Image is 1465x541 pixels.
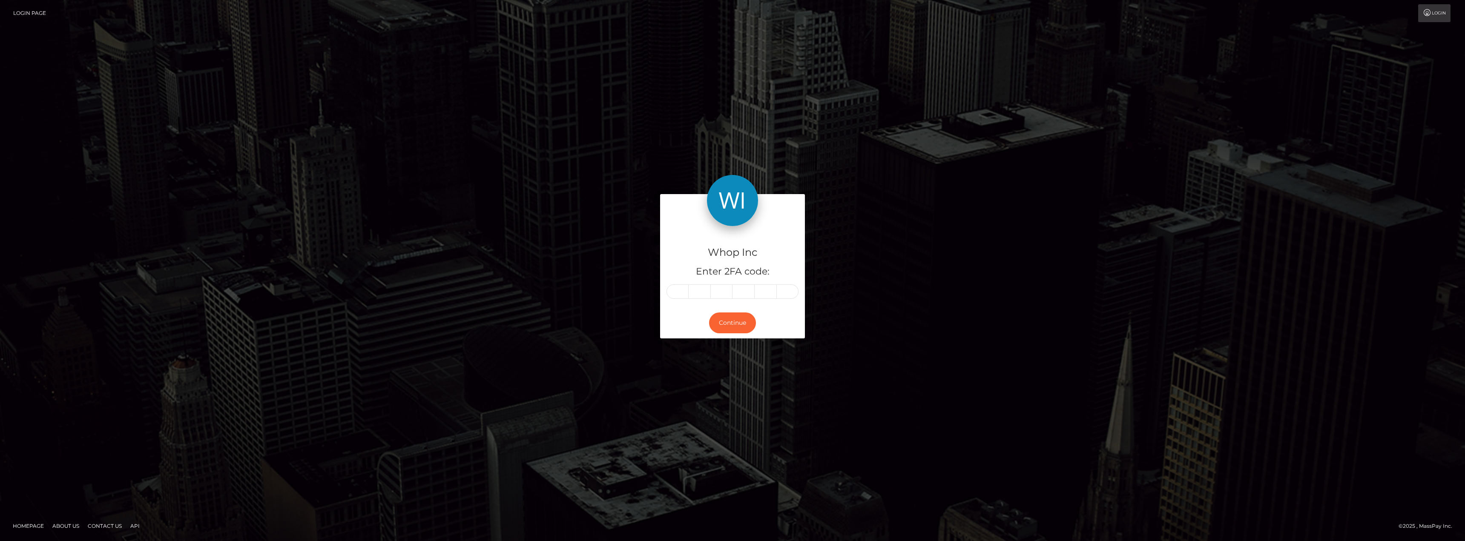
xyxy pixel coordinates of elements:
h4: Whop Inc [666,245,799,260]
h5: Enter 2FA code: [666,265,799,278]
a: Login Page [13,4,46,22]
a: Login [1418,4,1451,22]
a: About Us [49,519,83,532]
img: Whop Inc [707,175,758,226]
a: Contact Us [84,519,125,532]
a: Homepage [9,519,47,532]
div: © 2025 , MassPay Inc. [1399,521,1459,531]
button: Continue [709,312,756,333]
a: API [127,519,143,532]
